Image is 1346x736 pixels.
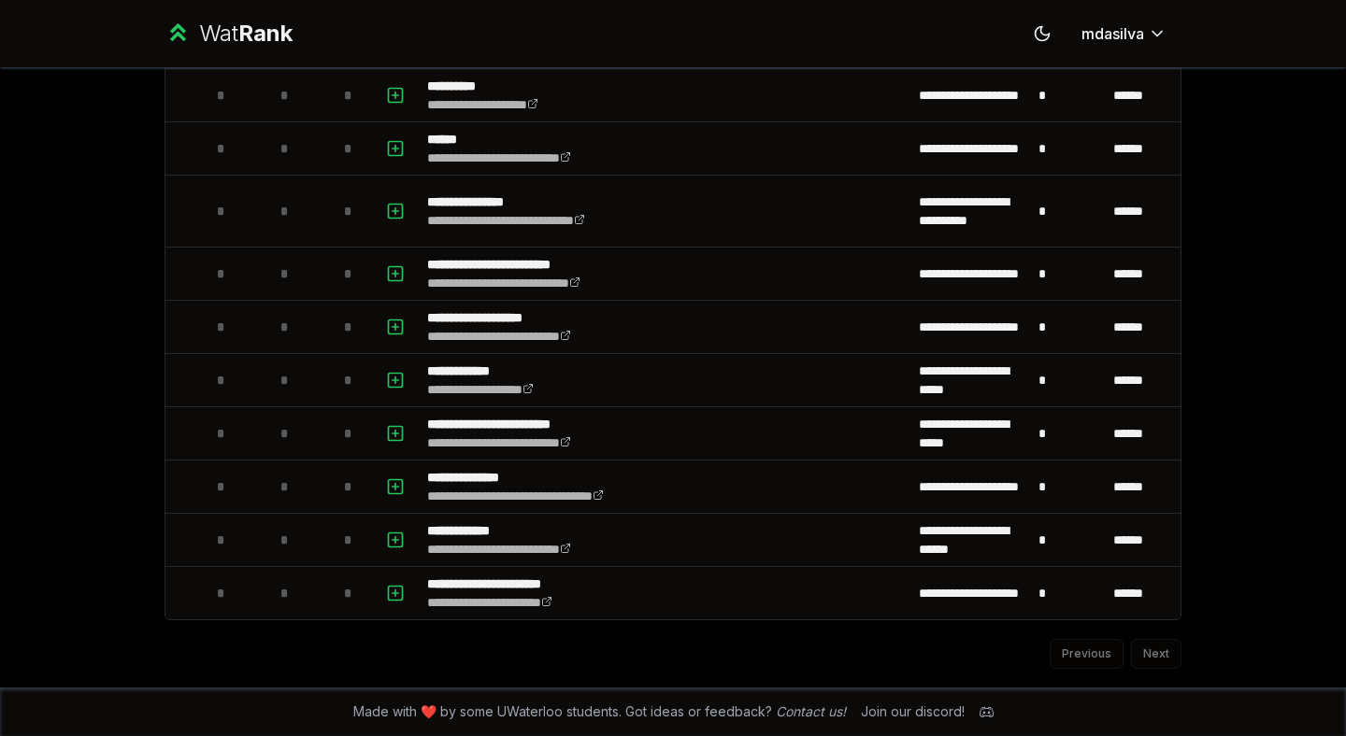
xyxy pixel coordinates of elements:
[199,19,293,49] div: Wat
[1081,22,1144,45] span: mdasilva
[353,702,846,721] span: Made with ❤️ by some UWaterloo students. Got ideas or feedback?
[861,702,965,721] div: Join our discord!
[165,19,293,49] a: WatRank
[776,703,846,719] a: Contact us!
[238,20,293,47] span: Rank
[1067,17,1181,50] button: mdasilva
